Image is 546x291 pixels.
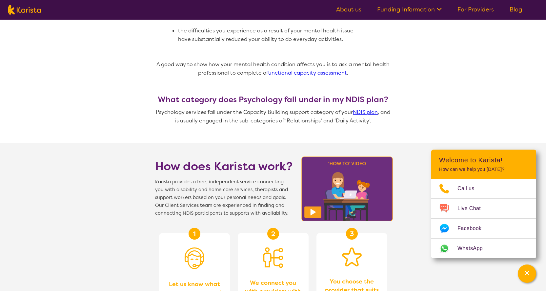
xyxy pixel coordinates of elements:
a: functional capacity assessment [266,69,347,76]
ul: Choose channel [431,179,536,258]
p: How can we help you [DATE]? [439,167,528,172]
div: 2 [267,228,279,240]
img: Karista logo [8,5,41,15]
h3: What category does Psychology fall under in my NDIS plan? [155,95,391,104]
div: Channel Menu [431,150,536,258]
div: 1 [189,228,200,240]
span: Facebook [457,224,489,233]
img: Karista video [299,155,395,223]
a: About us [336,6,361,13]
span: Call us [457,184,482,193]
span: Live Chat [457,204,489,213]
a: Funding Information [377,6,442,13]
img: Person being matched to services icon [263,247,283,268]
a: NDIS plan [353,109,378,116]
h1: How does Karista work? [155,158,293,174]
a: Web link opens in a new tab. [431,239,536,258]
img: Person with headset icon [185,247,204,269]
li: the difficulties you experience as a result of your mental health issue have substantially reduce... [178,27,367,44]
button: Channel Menu [518,264,536,283]
img: Star icon [342,247,362,266]
span: A good way to show how your mental health condition affects you is to ask a mental health profess... [156,61,391,76]
a: Blog [510,6,522,13]
div: 3 [346,228,358,240]
a: For Providers [457,6,494,13]
span: WhatsApp [457,244,491,253]
span: Karista provides a free, independent service connecting you with disability and home care service... [155,178,293,217]
p: Psychology services fall under the Capacity Building support category of your , and is usually en... [155,108,391,125]
h2: Welcome to Karista! [439,156,528,164]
